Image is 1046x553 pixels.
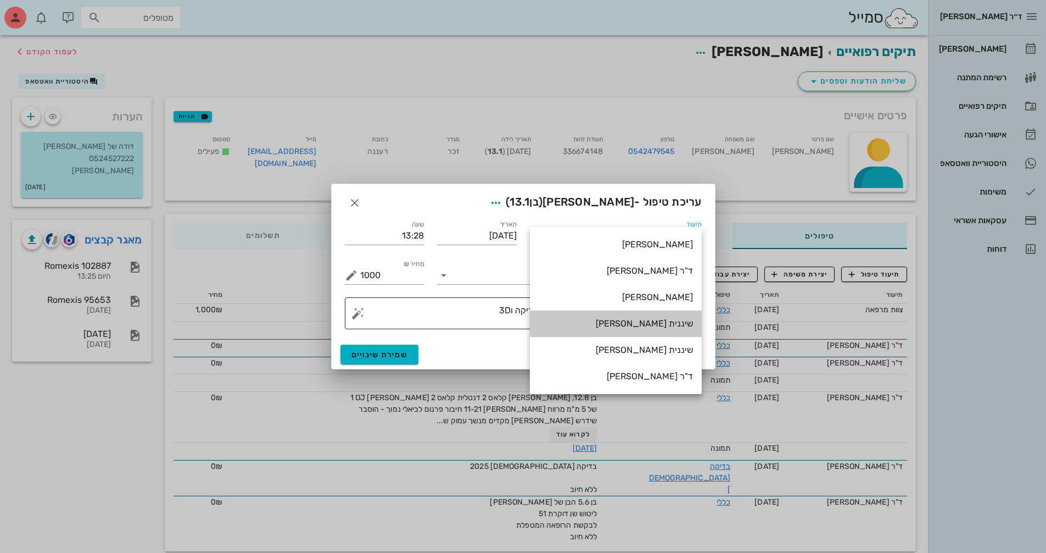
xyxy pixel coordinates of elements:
span: 13.1 [510,195,529,208]
div: ד"ר [PERSON_NAME] [539,371,693,381]
div: [PERSON_NAME] [539,239,693,250]
button: שמירת שינויים [340,345,419,364]
div: ד"ר [PERSON_NAME] [539,266,693,276]
span: [PERSON_NAME] [542,195,634,208]
label: מחיר ₪ [404,260,424,268]
span: שמירת שינויים [351,350,408,360]
label: תיעוד [686,220,702,229]
div: [PERSON_NAME] [539,292,693,302]
span: עריכת טיפול - [486,193,702,213]
div: תיעוד [530,227,702,245]
div: שיננית [PERSON_NAME] [539,345,693,355]
button: מחיר ₪ appended action [345,269,358,282]
span: (בן ) [506,195,542,208]
label: שעה [412,220,424,229]
div: שיננית [PERSON_NAME] [539,318,693,329]
label: תאריך [499,220,517,229]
